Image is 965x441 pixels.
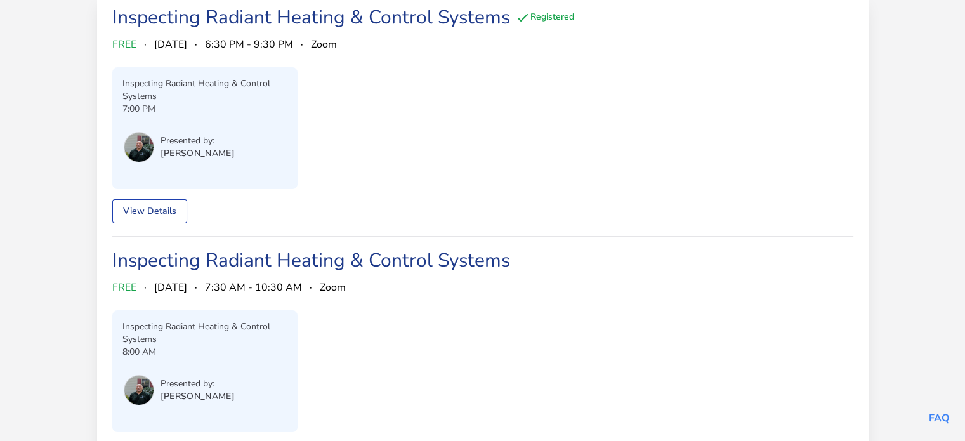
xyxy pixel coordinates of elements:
span: · [195,37,197,52]
p: Inspecting Radiant Heating & Control Systems [122,320,287,346]
a: Inspecting Radiant Heating & Control Systems [112,247,510,273]
span: 6:30 PM - 9:30 PM [205,37,293,52]
span: · [195,280,197,295]
span: FREE [112,280,136,295]
p: [PERSON_NAME] [161,147,235,160]
p: Inspecting Radiant Heating & Control Systems [122,77,287,103]
span: Zoom [320,280,346,295]
span: · [301,37,303,52]
span: Zoom [311,37,337,52]
a: View Details [112,199,187,223]
span: FREE [112,37,136,52]
span: [DATE] [154,280,187,295]
button: User menu [122,374,155,407]
img: Chris Long [124,375,154,405]
p: 8:00 AM [122,346,287,359]
p: Presented by: [161,378,235,390]
a: FAQ [929,411,950,425]
img: Chris Long [124,132,154,162]
a: Inspecting Radiant Heating & Control Systems [112,4,510,30]
p: [PERSON_NAME] [161,390,235,403]
span: · [310,280,312,295]
span: · [144,37,147,52]
span: · [144,280,147,295]
div: Registered [515,10,574,25]
span: 7:30 AM - 10:30 AM [205,280,302,295]
p: 7:00 PM [122,103,287,115]
button: User menu [122,131,155,164]
p: Presented by: [161,135,235,147]
span: [DATE] [154,37,187,52]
